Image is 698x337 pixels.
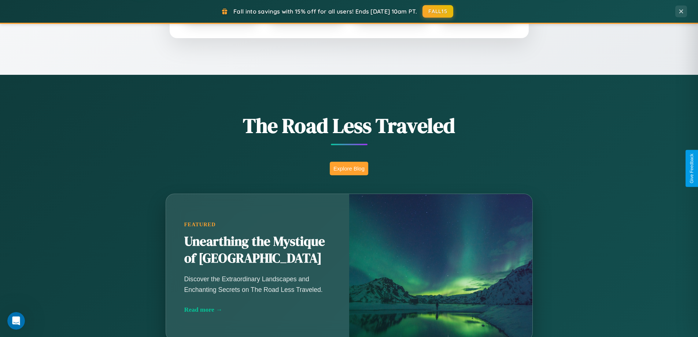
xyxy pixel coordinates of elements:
span: Fall into savings with 15% off for all users! Ends [DATE] 10am PT. [233,8,417,15]
div: Read more → [184,306,331,314]
button: Explore Blog [330,162,368,175]
p: Discover the Extraordinary Landscapes and Enchanting Secrets on The Road Less Traveled. [184,274,331,294]
h1: The Road Less Traveled [129,111,569,140]
button: FALL15 [422,5,453,18]
div: Give Feedback [689,154,694,183]
iframe: Intercom live chat [7,312,25,330]
h2: Unearthing the Mystique of [GEOGRAPHIC_DATA] [184,233,331,267]
div: Featured [184,221,331,228]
